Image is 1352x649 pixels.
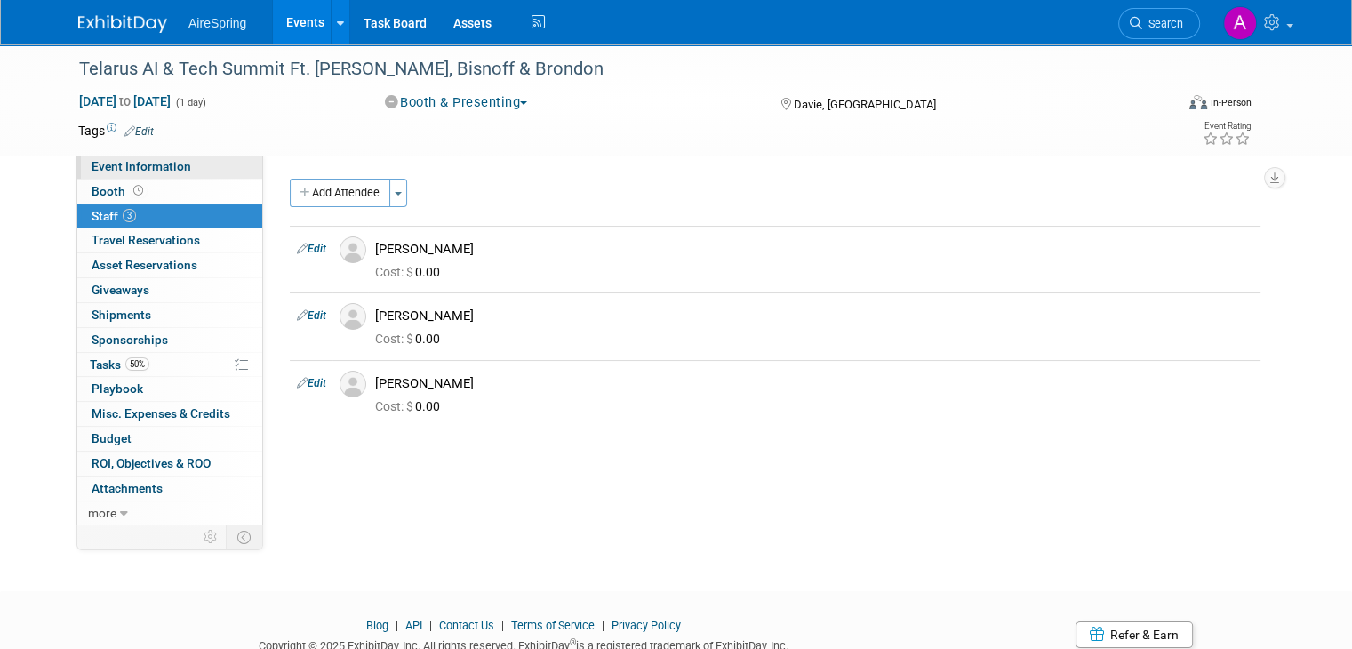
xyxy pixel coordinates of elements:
a: Shipments [77,303,262,327]
a: Edit [297,377,326,389]
span: 50% [125,357,149,371]
span: Cost: $ [375,265,415,279]
span: Budget [92,431,132,445]
a: Refer & Earn [1076,621,1193,648]
a: Search [1118,8,1200,39]
a: Event Information [77,155,262,179]
div: In-Person [1210,96,1252,109]
a: Blog [366,619,388,632]
span: AireSpring [188,16,246,30]
span: Shipments [92,308,151,322]
div: [PERSON_NAME] [375,241,1253,258]
a: Staff3 [77,204,262,228]
span: (1 day) [174,97,206,108]
div: [PERSON_NAME] [375,375,1253,392]
span: 0.00 [375,399,447,413]
a: Booth [77,180,262,204]
span: Tasks [90,357,149,372]
img: Associate-Profile-5.png [340,303,366,330]
a: Travel Reservations [77,228,262,252]
span: ROI, Objectives & ROO [92,456,211,470]
span: | [391,619,403,632]
a: Playbook [77,377,262,401]
span: | [425,619,436,632]
span: Playbook [92,381,143,396]
td: Personalize Event Tab Strip [196,525,227,549]
span: to [116,94,133,108]
span: | [597,619,609,632]
span: Asset Reservations [92,258,197,272]
a: Budget [77,427,262,451]
span: Staff [92,209,136,223]
a: more [77,501,262,525]
a: Tasks50% [77,353,262,377]
span: [DATE] [DATE] [78,93,172,109]
div: Telarus AI & Tech Summit Ft. [PERSON_NAME], Bisnoff & Brondon [73,53,1152,85]
span: Travel Reservations [92,233,200,247]
a: Giveaways [77,278,262,302]
span: Cost: $ [375,399,415,413]
a: Sponsorships [77,328,262,352]
a: Asset Reservations [77,253,262,277]
span: Cost: $ [375,332,415,346]
a: ROI, Objectives & ROO [77,452,262,476]
span: 3 [123,209,136,222]
span: Booth [92,184,147,198]
div: Event Rating [1203,122,1251,131]
span: Davie, [GEOGRAPHIC_DATA] [794,98,936,111]
a: Misc. Expenses & Credits [77,402,262,426]
img: Associate-Profile-5.png [340,236,366,263]
button: Add Attendee [290,179,390,207]
img: Angie Handal [1223,6,1257,40]
a: Attachments [77,477,262,501]
span: Booth not reserved yet [130,184,147,197]
span: 0.00 [375,265,447,279]
a: Privacy Policy [612,619,681,632]
div: [PERSON_NAME] [375,308,1253,324]
td: Toggle Event Tabs [227,525,263,549]
img: Associate-Profile-5.png [340,371,366,397]
span: Event Information [92,159,191,173]
span: Attachments [92,481,163,495]
a: Terms of Service [511,619,595,632]
img: ExhibitDay [78,15,167,33]
a: API [405,619,422,632]
sup: ® [570,637,576,647]
span: | [497,619,508,632]
span: Search [1142,17,1183,30]
span: more [88,506,116,520]
a: Edit [297,309,326,322]
span: 0.00 [375,332,447,346]
div: Event Format [1078,92,1252,119]
td: Tags [78,122,154,140]
img: Format-Inperson.png [1189,95,1207,109]
a: Edit [124,125,154,138]
a: Contact Us [439,619,494,632]
button: Booth & Presenting [379,93,535,112]
span: Misc. Expenses & Credits [92,406,230,421]
span: Giveaways [92,283,149,297]
span: Sponsorships [92,333,168,347]
a: Edit [297,243,326,255]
